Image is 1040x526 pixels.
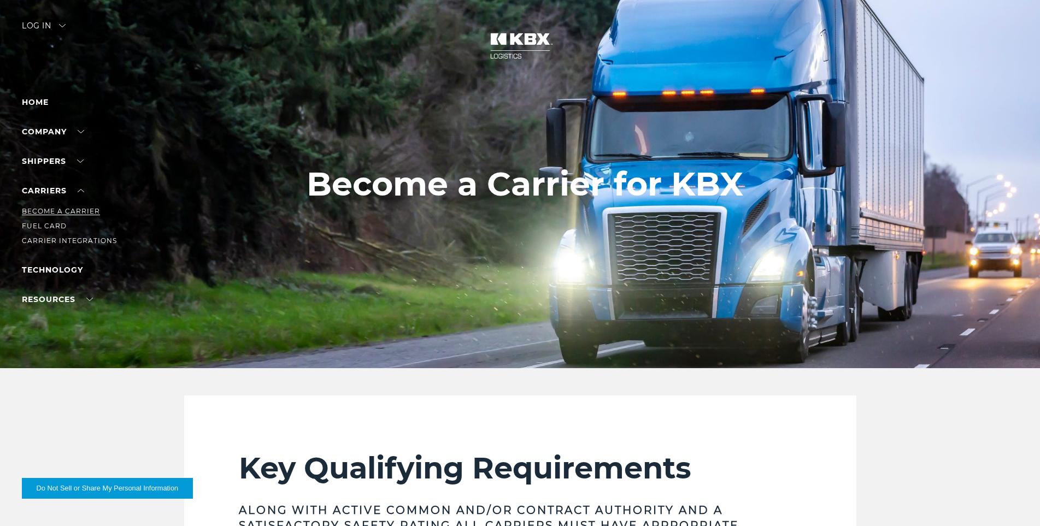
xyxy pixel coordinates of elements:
[22,222,67,230] a: Fuel Card
[22,207,100,215] a: Become a Carrier
[22,237,117,245] a: Carrier Integrations
[307,166,743,203] h1: Become a Carrier for KBX
[22,186,84,196] a: Carriers
[59,24,66,27] img: arrow
[239,450,802,486] h2: Key Qualifying Requirements
[22,478,193,499] button: Do Not Sell or Share My Personal Information
[22,294,93,304] a: RESOURCES
[22,22,66,38] div: Log in
[985,474,1040,526] iframe: Chat Widget
[22,156,84,166] a: SHIPPERS
[22,265,83,275] a: Technology
[22,127,84,137] a: Company
[479,22,561,70] img: kbx logo
[22,97,49,107] a: Home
